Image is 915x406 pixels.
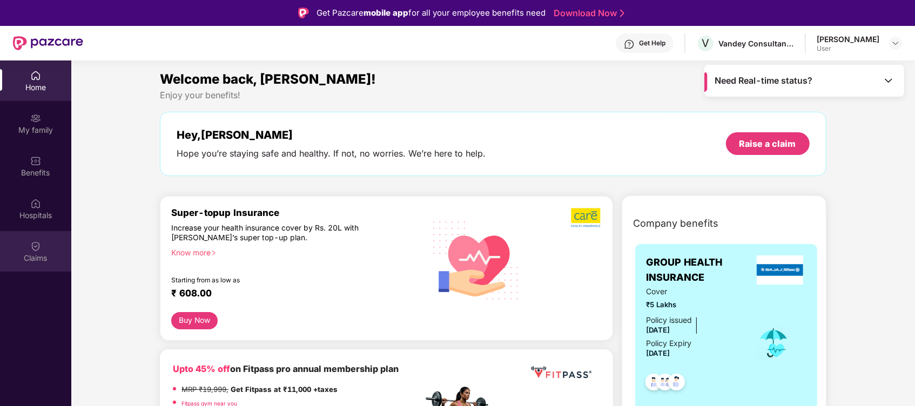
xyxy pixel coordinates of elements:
[646,299,742,310] span: ₹5 Lakhs
[171,312,218,329] button: Buy Now
[641,370,667,397] img: svg+xml;base64,PHN2ZyB4bWxucz0iaHR0cDovL3d3dy53My5vcmcvMjAwMC9zdmciIHdpZHRoPSI0OC45NDMiIGhlaWdodD...
[171,207,422,218] div: Super-topup Insurance
[529,362,594,382] img: fppp.png
[177,148,486,159] div: Hope you’re staying safe and healthy. If not, no worries. We’re here to help.
[652,370,678,397] img: svg+xml;base64,PHN2ZyB4bWxucz0iaHR0cDovL3d3dy53My5vcmcvMjAwMC9zdmciIHdpZHRoPSI0OC45MTUiIGhlaWdodD...
[171,223,376,243] div: Increase your health insurance cover by Rs. 20L with [PERSON_NAME]’s super top-up plan.
[633,216,718,231] span: Company benefits
[177,128,486,141] div: Hey, [PERSON_NAME]
[317,6,546,19] div: Get Pazcare for all your employee benefits need
[702,37,710,50] span: V
[718,38,794,49] div: Vandey Consultancy Services Private limited
[639,39,665,48] div: Get Help
[624,39,635,50] img: svg+xml;base64,PHN2ZyBpZD0iSGVscC0zMngzMiIgeG1sbnM9Imh0dHA6Ly93d3cudzMub3JnLzIwMDAvc3ZnIiB3aWR0aD...
[211,250,217,256] span: right
[663,370,690,397] img: svg+xml;base64,PHN2ZyB4bWxucz0iaHR0cDovL3d3dy53My5vcmcvMjAwMC9zdmciIHdpZHRoPSI0OC45NDMiIGhlaWdodD...
[646,326,670,334] span: [DATE]
[30,198,41,209] img: svg+xml;base64,PHN2ZyBpZD0iSG9zcGl0YWxzIiB4bWxucz0iaHR0cDovL3d3dy53My5vcmcvMjAwMC9zdmciIHdpZHRoPS...
[571,207,602,228] img: b5dec4f62d2307b9de63beb79f102df3.png
[891,39,900,48] img: svg+xml;base64,PHN2ZyBpZD0iRHJvcGRvd24tMzJ4MzIiIHhtbG5zPSJodHRwOi8vd3d3LnczLm9yZy8yMDAwL3N2ZyIgd2...
[757,255,803,285] img: insurerLogo
[646,337,691,349] div: Policy Expiry
[817,34,879,44] div: [PERSON_NAME]
[30,70,41,81] img: svg+xml;base64,PHN2ZyBpZD0iSG9tZSIgeG1sbnM9Imh0dHA6Ly93d3cudzMub3JnLzIwMDAvc3ZnIiB3aWR0aD0iMjAiIG...
[13,36,83,50] img: New Pazcare Logo
[181,385,228,394] del: MRP ₹19,999,
[554,8,621,19] a: Download Now
[817,44,879,53] div: User
[364,8,408,18] strong: mobile app
[173,363,230,374] b: Upto 45% off
[646,314,692,326] div: Policy issued
[160,90,826,101] div: Enjoy your benefits!
[646,286,742,297] span: Cover
[620,8,624,19] img: Stroke
[425,207,528,312] img: svg+xml;base64,PHN2ZyB4bWxucz0iaHR0cDovL3d3dy53My5vcmcvMjAwMC9zdmciIHhtbG5zOnhsaW5rPSJodHRwOi8vd3...
[171,288,412,301] div: ₹ 608.00
[30,155,41,166] img: svg+xml;base64,PHN2ZyBpZD0iQmVuZWZpdHMiIHhtbG5zPSJodHRwOi8vd3d3LnczLm9yZy8yMDAwL3N2ZyIgd2lkdGg9Ij...
[160,71,376,87] span: Welcome back, [PERSON_NAME]!
[231,385,338,394] strong: Get Fitpass at ₹11,000 +taxes
[756,325,791,361] img: icon
[30,241,41,252] img: svg+xml;base64,PHN2ZyBpZD0iQ2xhaW0iIHhtbG5zPSJodHRwOi8vd3d3LnczLm9yZy8yMDAwL3N2ZyIgd2lkdGg9IjIwIi...
[171,276,376,283] div: Starting from as low as
[173,363,399,374] b: on Fitpass pro annual membership plan
[883,75,894,86] img: Toggle Icon
[646,349,670,357] span: [DATE]
[715,75,812,86] span: Need Real-time status?
[30,113,41,124] img: svg+xml;base64,PHN2ZyB3aWR0aD0iMjAiIGhlaWdodD0iMjAiIHZpZXdCb3g9IjAgMCAyMCAyMCIgZmlsbD0ibm9uZSIgeG...
[739,138,796,150] div: Raise a claim
[646,255,754,286] span: GROUP HEALTH INSURANCE
[298,8,309,18] img: Logo
[171,248,416,255] div: Know more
